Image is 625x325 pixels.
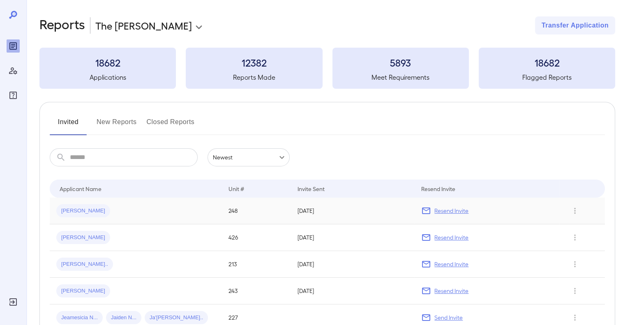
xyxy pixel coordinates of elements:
[222,224,291,251] td: 426
[568,311,581,324] button: Row Actions
[291,198,415,224] td: [DATE]
[434,313,463,322] p: Send Invite
[298,184,325,194] div: Invite Sent
[145,314,208,322] span: Ja'[PERSON_NAME]..
[434,207,468,215] p: Resend Invite
[56,314,103,322] span: Jeamesicia N...
[56,207,110,215] span: [PERSON_NAME]
[535,16,615,35] button: Transfer Application
[291,224,415,251] td: [DATE]
[479,56,615,69] h3: 18682
[39,56,176,69] h3: 18682
[39,16,85,35] h2: Reports
[147,115,195,135] button: Closed Reports
[56,287,110,295] span: [PERSON_NAME]
[7,89,20,102] div: FAQ
[291,278,415,304] td: [DATE]
[568,258,581,271] button: Row Actions
[434,260,468,268] p: Resend Invite
[568,204,581,217] button: Row Actions
[434,287,468,295] p: Resend Invite
[479,72,615,82] h5: Flagged Reports
[222,278,291,304] td: 243
[56,260,113,268] span: [PERSON_NAME]..
[228,184,244,194] div: Unit #
[60,184,101,194] div: Applicant Name
[208,148,290,166] div: Newest
[222,251,291,278] td: 213
[7,39,20,53] div: Reports
[97,115,137,135] button: New Reports
[7,295,20,309] div: Log Out
[434,233,468,242] p: Resend Invite
[50,115,87,135] button: Invited
[7,64,20,77] div: Manage Users
[39,48,615,89] summary: 18682Applications12382Reports Made5893Meet Requirements18682Flagged Reports
[106,314,141,322] span: Jaiden N...
[186,56,322,69] h3: 12382
[39,72,176,82] h5: Applications
[95,19,192,32] p: The [PERSON_NAME]
[332,72,469,82] h5: Meet Requirements
[568,231,581,244] button: Row Actions
[186,72,322,82] h5: Reports Made
[332,56,469,69] h3: 5893
[568,284,581,297] button: Row Actions
[291,251,415,278] td: [DATE]
[56,234,110,242] span: [PERSON_NAME]
[421,184,455,194] div: Resend Invite
[222,198,291,224] td: 248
